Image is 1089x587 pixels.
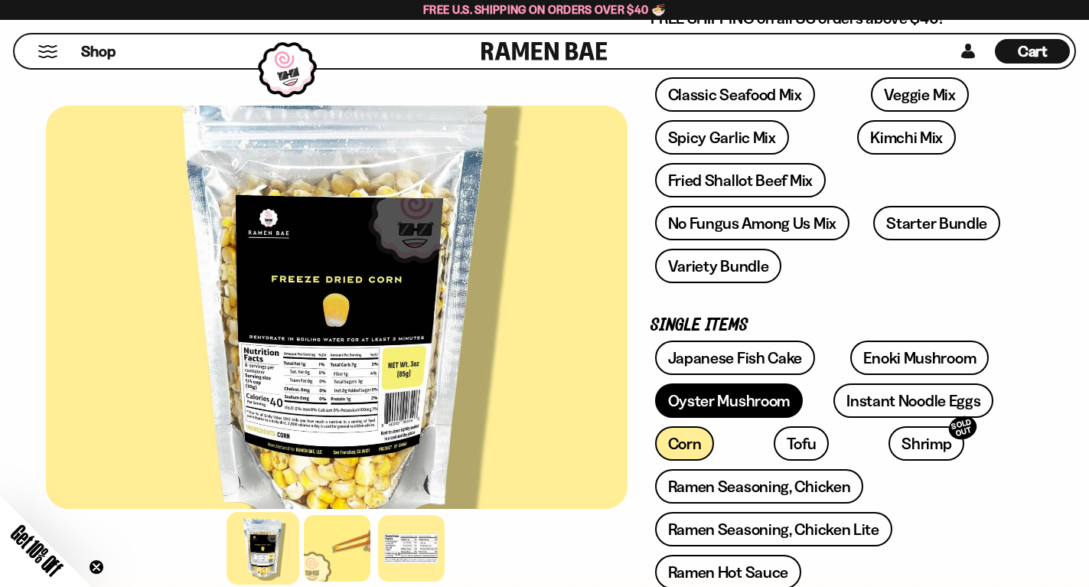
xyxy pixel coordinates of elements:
[857,120,956,155] a: Kimchi Mix
[37,45,58,58] button: Mobile Menu Trigger
[655,120,789,155] a: Spicy Garlic Mix
[655,163,826,197] a: Fried Shallot Beef Mix
[423,2,666,17] span: Free U.S. Shipping on Orders over $40 🍜
[655,512,892,546] a: Ramen Seasoning, Chicken Lite
[995,34,1070,68] a: Cart
[947,413,980,443] div: SOLD OUT
[655,249,782,283] a: Variety Bundle
[81,41,116,62] span: Shop
[871,77,969,112] a: Veggie Mix
[7,520,67,580] span: Get 10% Off
[833,383,993,418] a: Instant Noodle Eggs
[873,206,1000,240] a: Starter Bundle
[655,383,804,418] a: Oyster Mushroom
[1018,42,1048,60] span: Cart
[888,426,964,461] a: ShrimpSOLD OUT
[655,206,849,240] a: No Fungus Among Us Mix
[850,341,989,375] a: Enoki Mushroom
[650,318,1020,333] p: Single Items
[774,426,829,461] a: Tofu
[81,39,116,64] a: Shop
[655,341,816,375] a: Japanese Fish Cake
[655,469,864,504] a: Ramen Seasoning, Chicken
[89,559,104,575] button: Close teaser
[655,77,815,112] a: Classic Seafood Mix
